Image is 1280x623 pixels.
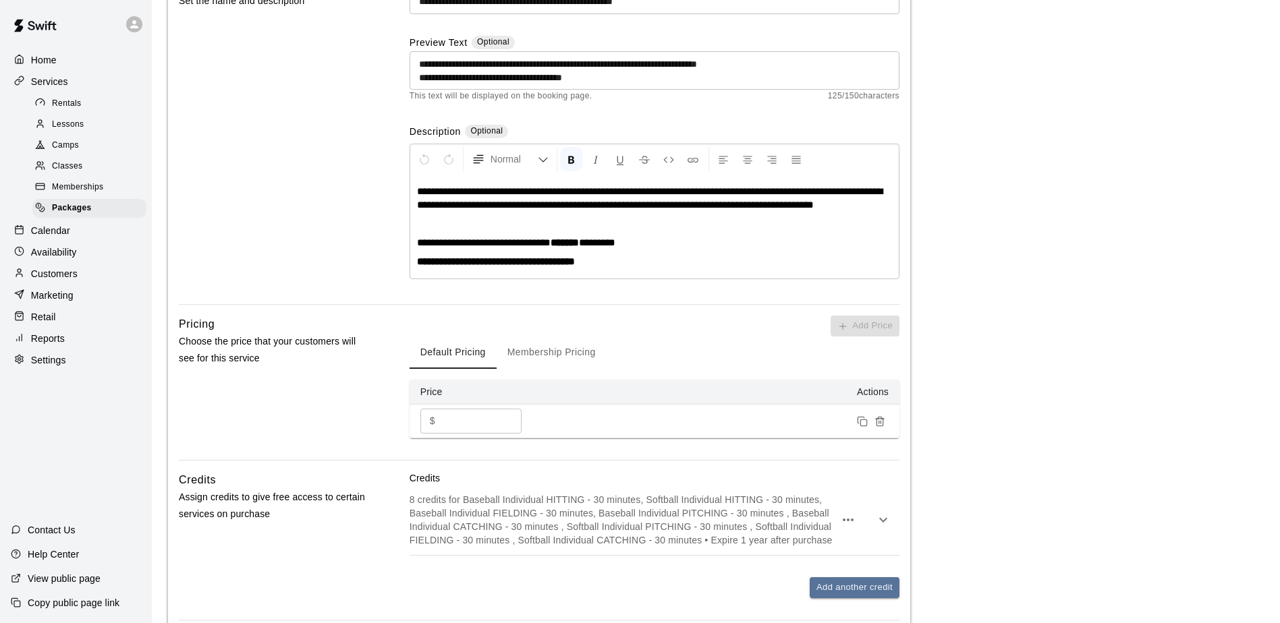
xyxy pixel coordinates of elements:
[633,147,656,171] button: Format Strikethrough
[413,147,436,171] button: Undo
[32,94,146,113] div: Rentals
[854,413,871,430] button: Duplicate price
[179,316,215,333] h6: Pricing
[28,572,101,585] p: View public page
[11,350,141,370] a: Settings
[52,181,103,194] span: Memberships
[31,267,78,280] p: Customers
[11,71,141,92] a: Services
[11,50,141,70] a: Home
[609,147,632,171] button: Format Underline
[584,147,607,171] button: Format Italics
[31,310,56,324] p: Retail
[31,224,70,237] p: Calendar
[828,90,899,103] span: 125 / 150 characters
[52,160,82,173] span: Classes
[52,97,82,111] span: Rentals
[681,147,704,171] button: Insert Link
[32,157,146,176] div: Classes
[32,115,146,134] div: Lessons
[410,90,592,103] span: This text will be displayed on the booking page.
[179,333,366,367] p: Choose the price that your customers will see for this service
[28,523,76,537] p: Contact Us
[466,147,554,171] button: Formatting Options
[477,37,509,47] span: Optional
[657,147,680,171] button: Insert Code
[491,152,538,166] span: Normal
[31,332,65,345] p: Reports
[871,413,889,430] button: Remove price
[32,198,152,219] a: Packages
[437,147,460,171] button: Redo
[31,353,66,367] p: Settings
[31,245,77,259] p: Availability
[736,147,759,171] button: Center Align
[52,202,92,215] span: Packages
[11,242,141,262] a: Availability
[410,125,461,140] label: Description
[28,596,119,610] p: Copy public page link
[410,493,835,547] p: 8 credits for Baseball Individual HITTING - 30 minutes, Softball Individual HITTING - 30 minutes,...
[11,264,141,284] a: Customers
[31,53,57,67] p: Home
[410,485,899,555] div: 8 credits for Baseball Individual HITTING - 30 minutes, Softball Individual HITTING - 30 minutes,...
[11,220,141,241] a: Calendar
[410,471,899,485] p: Credits
[32,93,152,114] a: Rentals
[179,471,216,489] h6: Credits
[810,577,899,598] button: Add another credit
[28,547,79,561] p: Help Center
[31,289,74,302] p: Marketing
[52,118,84,131] span: Lessons
[31,75,68,88] p: Services
[179,489,366,523] p: Assign credits to give free access to certain services on purchase
[760,147,783,171] button: Right Align
[11,307,141,327] a: Retail
[545,380,899,405] th: Actions
[11,285,141,305] a: Marketing
[430,414,435,428] p: $
[410,336,497,369] button: Default Pricing
[410,36,468,51] label: Preview Text
[32,177,152,198] a: Memberships
[560,147,583,171] button: Format Bold
[785,147,808,171] button: Justify Align
[712,147,735,171] button: Left Align
[32,136,146,155] div: Camps
[11,328,141,349] a: Reports
[497,336,607,369] button: Membership Pricing
[32,114,152,135] a: Lessons
[32,156,152,177] a: Classes
[52,139,79,152] span: Camps
[470,126,503,136] span: Optional
[410,380,545,405] th: Price
[32,136,152,156] a: Camps
[32,178,146,197] div: Memberships
[32,199,146,218] div: Packages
